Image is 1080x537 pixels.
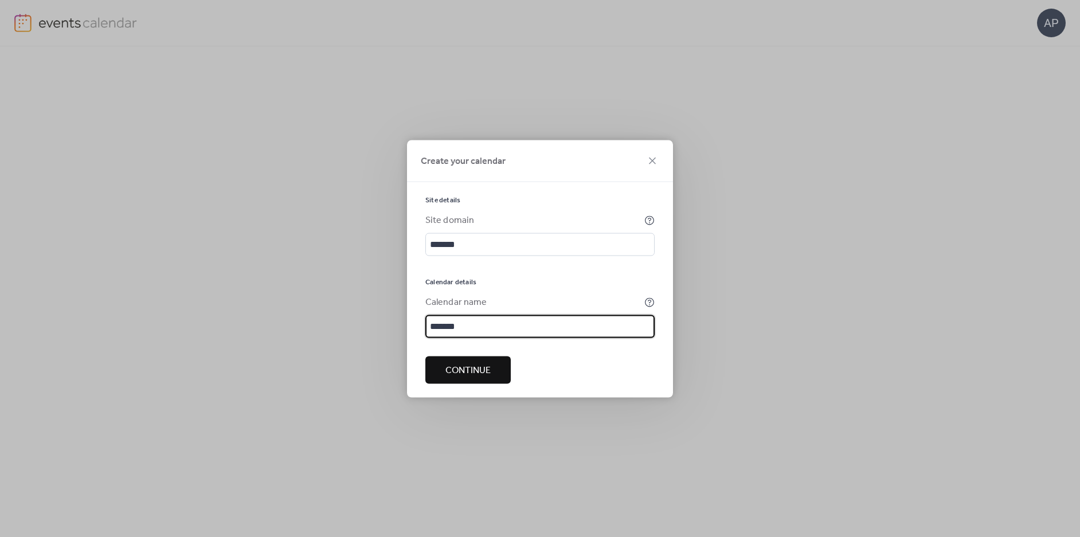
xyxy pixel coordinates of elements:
span: Create your calendar [421,154,506,168]
span: Site details [425,195,460,205]
span: Continue [445,363,491,377]
div: Calendar name [425,295,642,309]
span: Calendar details [425,277,476,287]
button: Continue [425,356,511,383]
div: Site domain [425,213,642,227]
